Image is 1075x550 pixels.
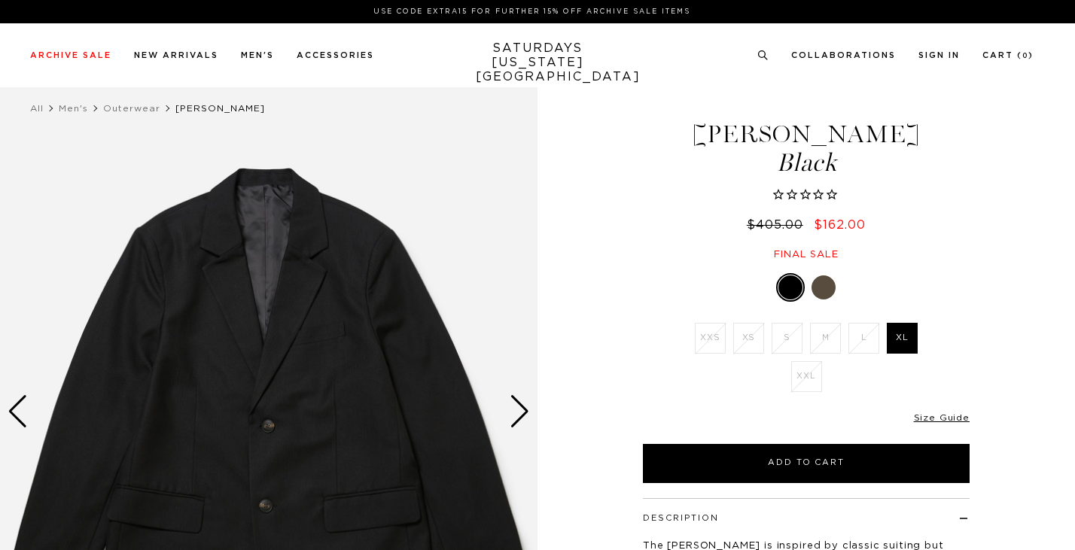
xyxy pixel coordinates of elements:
[30,104,44,113] a: All
[791,51,896,59] a: Collaborations
[297,51,374,59] a: Accessories
[914,413,970,422] a: Size Guide
[643,444,970,483] button: Add to Cart
[814,219,866,231] span: $162.00
[59,104,88,113] a: Men's
[747,219,809,231] del: $405.00
[30,51,111,59] a: Archive Sale
[8,395,28,428] div: Previous slide
[1022,53,1028,59] small: 0
[641,248,972,261] div: Final sale
[643,514,719,522] button: Description
[641,150,972,175] span: Black
[641,187,972,204] span: Rated 0.0 out of 5 stars 0 reviews
[476,41,600,84] a: SATURDAYS[US_STATE][GEOGRAPHIC_DATA]
[641,122,972,175] h1: [PERSON_NAME]
[918,51,960,59] a: Sign In
[36,6,1028,17] p: Use Code EXTRA15 for Further 15% Off Archive Sale Items
[175,104,265,113] span: [PERSON_NAME]
[134,51,218,59] a: New Arrivals
[982,51,1034,59] a: Cart (0)
[241,51,274,59] a: Men's
[103,104,160,113] a: Outerwear
[887,323,918,354] label: XL
[510,395,530,428] div: Next slide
